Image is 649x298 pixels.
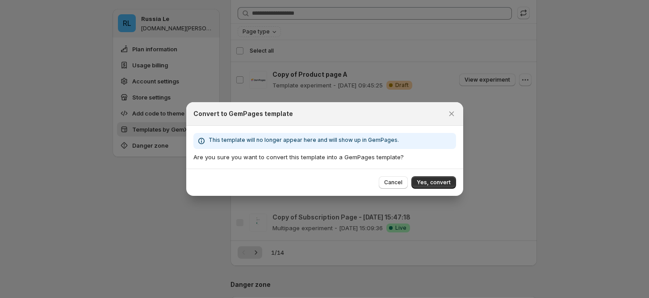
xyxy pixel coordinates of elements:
h2: Convert to GemPages template [193,109,293,118]
span: Cancel [384,179,402,186]
button: Close [445,108,458,120]
button: Cancel [379,176,408,189]
span: Yes, convert [417,179,451,186]
p: Are you sure you want to convert this template into a GemPages template? [193,153,456,161]
p: This template will no longer appear here and will show up in GemPages. [209,137,399,144]
button: Yes, convert [411,176,456,189]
